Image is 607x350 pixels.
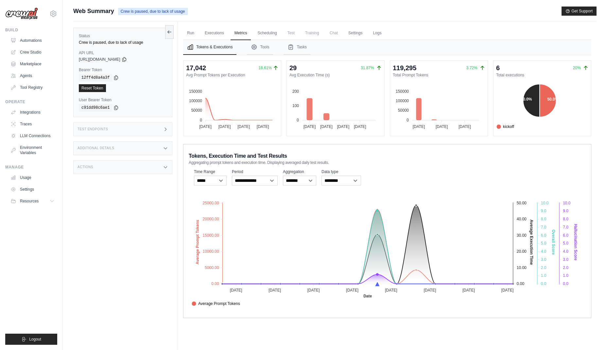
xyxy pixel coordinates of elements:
tspan: 2.0 [541,265,546,270]
span: Crew is paused, due to lack of usage [118,8,188,15]
span: Tokens, Execution Time and Test Results [189,152,287,160]
button: Get Support [562,7,597,16]
iframe: Chat Widget [574,319,607,350]
span: Test [284,26,299,40]
tspan: 0.0 [541,281,546,286]
a: Traces [8,119,57,129]
a: Usage [8,172,57,183]
tspan: 5000.00 [205,265,219,270]
tspan: 8.0 [541,217,546,221]
tspan: 10.0 [541,201,549,205]
a: Agents [8,71,57,81]
a: Metrics [231,26,251,40]
button: Tokens & Executions [183,40,236,55]
div: Manage [5,165,57,170]
tspan: 10000.00 [203,249,219,254]
span: kickoff [496,124,514,130]
text: Average Execution Time [529,219,534,265]
text: Average Prompt Tokens [196,220,200,264]
tspan: [DATE] [257,124,269,129]
tspan: 100000 [189,99,202,103]
tspan: 200 [292,89,299,94]
a: Reset Token [79,84,106,92]
tspan: 30.00 [517,233,527,238]
tspan: 9.0 [541,209,546,213]
tspan: 10.0 [563,201,571,205]
tspan: 5.0 [541,241,546,246]
tspan: 6.0 [541,233,546,238]
span: Average Prompt Tokens [192,301,240,307]
label: User Bearer Token [79,97,167,103]
label: Aggregation [283,169,316,174]
a: Executions [201,26,228,40]
tspan: 0.00 [517,281,525,286]
a: Tool Registry [8,82,57,93]
dt: Avg Prompt Tokens per Execution [186,72,278,78]
dt: Avg Execution Time (s) [289,72,382,78]
button: Logout [5,334,57,345]
button: Resources [8,196,57,206]
tspan: [DATE] [320,124,333,129]
tspan: 10.00 [517,265,527,270]
h3: Test Endpoints [78,127,108,131]
span: Web Summary [73,7,114,16]
label: Bearer Token [79,67,167,72]
tspan: 9.0 [563,209,568,213]
tspan: [DATE] [218,124,231,129]
tspan: 7.0 [563,225,568,230]
tspan: [DATE] [462,288,475,293]
tspan: 8.0 [563,217,568,221]
tspan: 1.0 [563,273,568,278]
dt: Total Prompt Tokens [393,72,485,78]
tspan: 3.0 [541,257,546,262]
code: c91dd98c6ae1 [79,104,112,112]
label: Data type [321,169,361,174]
a: Crew Studio [8,47,57,57]
tspan: 6.0 [563,233,568,238]
a: LLM Connections [8,131,57,141]
tspan: 50000 [398,108,409,113]
tspan: 1.0 [541,273,546,278]
div: Operate [5,99,57,104]
tspan: 20.00 [517,249,527,254]
a: Run [183,26,198,40]
a: Logs [369,26,385,40]
tspan: [DATE] [459,124,471,129]
tspan: 0 [200,118,202,122]
tspan: 100 [292,103,299,108]
tspan: [DATE] [413,124,425,129]
span: Aggregating prompt tokens and execution time. Displaying averaged daily test results. [189,160,329,165]
text: Date [363,294,372,298]
tspan: 15000.00 [203,233,219,238]
tspan: 4.0 [563,249,568,254]
span: 18.61% [258,65,272,71]
span: 20% [573,66,581,70]
span: Chat is not available until the deployment is complete [326,26,342,40]
span: Training is not available until the deployment is complete [301,26,323,40]
div: 119,295 [393,63,416,72]
div: Crew is paused, due to lack of usage [79,40,167,45]
div: 17,042 [186,63,206,72]
text: Hallucination Score [573,224,578,261]
span: [URL][DOMAIN_NAME] [79,57,120,62]
div: Build [5,27,57,33]
tspan: [DATE] [436,124,448,129]
tspan: 20000.00 [203,217,219,221]
a: Automations [8,35,57,46]
tspan: [DATE] [346,288,358,293]
h3: Additional Details [78,146,114,150]
label: Time Range [194,169,227,174]
tspan: 150000 [189,89,202,94]
tspan: [DATE] [269,288,281,293]
span: Resources [20,199,39,204]
tspan: [DATE] [501,288,514,293]
div: 6 [496,63,500,72]
tspan: 50.00 [517,201,527,205]
button: Tasks [284,40,311,55]
h3: Actions [78,165,93,169]
a: Settings [344,26,366,40]
tspan: 50000 [191,108,202,113]
text: Overall Score [551,230,556,255]
tspan: [DATE] [303,124,316,129]
tspan: 0.0 [563,281,568,286]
